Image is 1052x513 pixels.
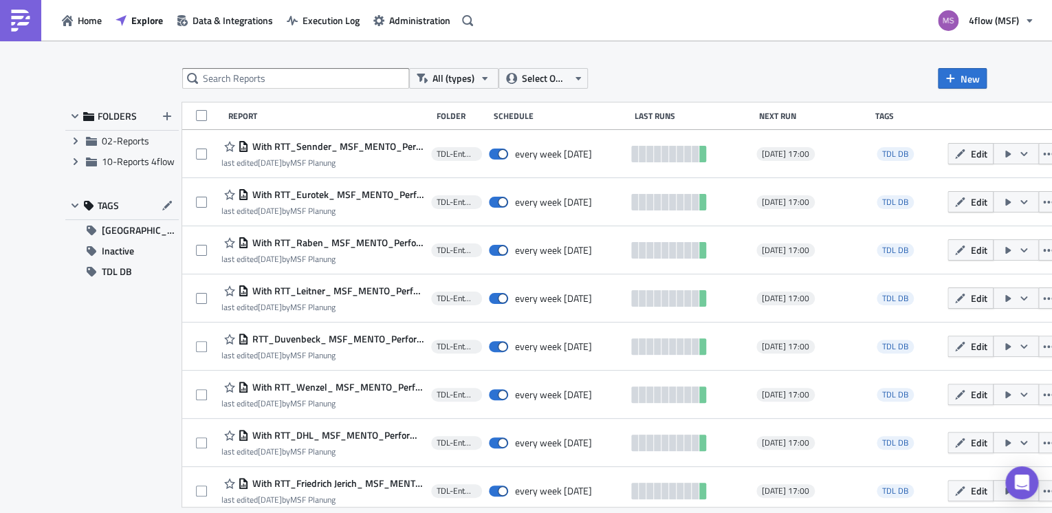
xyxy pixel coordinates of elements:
button: Edit [947,239,994,261]
span: 4flow (MSF) [969,13,1019,28]
button: [GEOGRAPHIC_DATA] [65,220,179,241]
div: last edited by MSF Planung [221,302,424,312]
div: last edited by MSF Planung [221,446,424,457]
span: TDL-Entwicklung [437,389,476,400]
span: With RTT_Sennder_ MSF_MENTO_Performance Dashboard Carrier_1.1 [249,140,424,153]
div: Folder [436,111,486,121]
time: 2025-08-27T13:08:39Z [258,445,282,458]
time: 2025-08-27T13:13:29Z [258,397,282,410]
span: Home [78,13,102,28]
div: every week on Wednesday [515,389,592,401]
span: Data & Integrations [193,13,273,28]
span: TDL DB [877,484,914,498]
button: Administration [366,10,457,31]
span: TDL DB [877,388,914,402]
button: New [938,68,987,89]
time: 2025-08-27T13:28:56Z [258,204,282,217]
span: [DATE] 17:00 [762,197,809,208]
span: Select Owner [522,71,568,86]
button: Edit [947,336,994,357]
span: TDL-Entwicklung [437,245,476,256]
span: TDL DB [882,388,908,401]
span: [DATE] 17:00 [762,341,809,352]
span: TDL DB [877,340,914,353]
span: TDL DB [877,195,914,209]
button: Edit [947,480,994,501]
span: Execution Log [303,13,360,28]
input: Search Reports [182,68,409,89]
div: every week on Wednesday [515,437,592,449]
button: All (types) [409,68,498,89]
span: With RTT_Eurotek_ MSF_MENTO_Performance Dashboard Carrier_1.1 [249,188,424,201]
span: With RTT_Leitner_ MSF_MENTO_Performance Dashboard Carrier_1.1 [249,285,424,297]
div: last edited by MSF Planung [221,206,424,216]
button: Select Owner [498,68,588,89]
div: last edited by MSF Planung [221,254,424,264]
div: every week on Wednesday [515,340,592,353]
span: TDL DB [882,292,908,305]
span: TDL-Entwicklung [437,293,476,304]
time: 2025-08-27T13:32:22Z [258,156,282,169]
button: Inactive [65,241,179,261]
span: Edit [970,243,987,257]
span: [DATE] 17:00 [762,437,809,448]
div: every week on Wednesday [515,485,592,497]
span: New [961,72,980,86]
div: Report [228,111,430,121]
button: Edit [947,287,994,309]
span: TDL DB [882,436,908,449]
span: 02-Reports [102,133,149,148]
span: Explore [131,13,163,28]
div: Tags [875,111,942,121]
span: TDL-Entwicklung [437,437,476,448]
button: Execution Log [280,10,366,31]
span: Edit [970,387,987,402]
div: last edited by MSF Planung [221,157,424,168]
span: TDL DB [882,484,908,497]
span: Edit [970,291,987,305]
div: last edited by MSF Planung [221,398,424,408]
span: [DATE] 17:00 [762,245,809,256]
div: Open Intercom Messenger [1005,466,1038,499]
div: every week on Wednesday [515,292,592,305]
span: TDL DB [882,243,908,256]
button: Data & Integrations [170,10,280,31]
span: With RTT_Raben_ MSF_MENTO_Performance Dashboard Carrier_1.1 [249,237,424,249]
button: Edit [947,191,994,212]
div: Next Run [759,111,868,121]
span: [DATE] 17:00 [762,389,809,400]
img: PushMetrics [10,10,32,32]
button: Home [55,10,109,31]
button: Edit [947,143,994,164]
div: every week on Wednesday [515,196,592,208]
span: TDL DB [102,261,132,282]
div: Schedule [494,111,628,121]
span: RTT_Duvenbeck_ MSF_MENTO_Performance Dashboard Carrier_1.1 [249,333,424,345]
span: TDL DB [877,292,914,305]
span: TDL-Entwicklung [437,485,476,496]
button: TDL DB [65,261,179,282]
div: Last Runs [635,111,752,121]
span: FOLDERS [98,110,137,122]
span: TDL DB [882,340,908,353]
span: With RTT_DHL_ MSF_MENTO_Performance Dashboard Carrier_1.1 [249,429,424,441]
span: [DATE] 17:00 [762,149,809,160]
span: Edit [970,146,987,161]
span: TDL-Entwicklung [437,341,476,352]
button: 4flow (MSF) [930,6,1042,36]
button: Edit [947,432,994,453]
span: TDL DB [877,436,914,450]
span: With RTT_Wenzel_ MSF_MENTO_Performance Dashboard Carrier_1.1 [249,381,424,393]
span: TDL DB [877,147,914,161]
time: 2025-08-27T13:21:23Z [258,301,282,314]
span: Edit [970,435,987,450]
span: TAGS [98,199,119,212]
span: TDL-Entwicklung [437,149,476,160]
button: Edit [947,384,994,405]
button: Explore [109,10,170,31]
